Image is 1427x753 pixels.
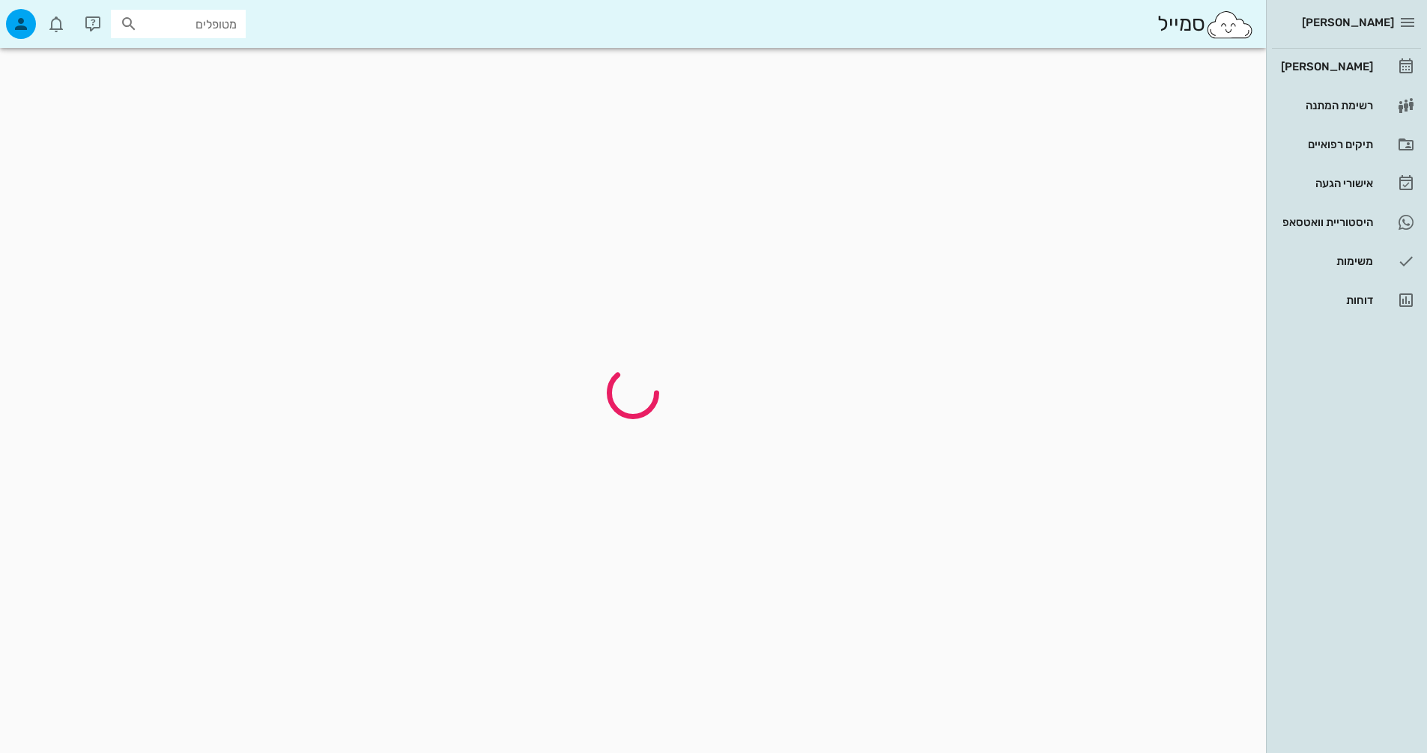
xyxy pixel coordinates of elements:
[1278,216,1373,228] div: היסטוריית וואטסאפ
[1272,88,1421,124] a: רשימת המתנה
[1272,49,1421,85] a: [PERSON_NAME]
[44,12,53,21] span: תג
[1278,255,1373,267] div: משימות
[1272,282,1421,318] a: דוחות
[1157,8,1254,40] div: סמייל
[1278,100,1373,112] div: רשימת המתנה
[1302,16,1394,29] span: [PERSON_NAME]
[1272,204,1421,240] a: היסטוריית וואטסאפ
[1272,243,1421,279] a: משימות
[1272,126,1421,162] a: תיקים רפואיים
[1278,61,1373,73] div: [PERSON_NAME]
[1278,294,1373,306] div: דוחות
[1278,177,1373,189] div: אישורי הגעה
[1278,138,1373,150] div: תיקים רפואיים
[1205,10,1254,40] img: SmileCloud logo
[1272,165,1421,201] a: אישורי הגעה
